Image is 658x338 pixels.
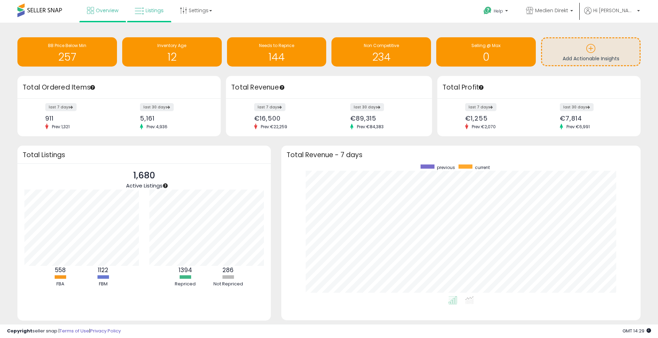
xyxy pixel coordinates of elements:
div: €89,315 [350,115,420,122]
span: Inventory Age [157,43,186,48]
div: Tooltip anchor [89,84,96,91]
div: FBA [39,281,81,287]
span: Prev: 1,321 [48,124,73,130]
h1: 0 [440,51,532,63]
div: Repriced [164,281,206,287]
h3: Total Revenue - 7 days [287,152,635,158]
h3: Total Revenue [231,83,427,92]
span: Listings [146,7,164,14]
label: last 30 days [560,103,594,111]
h3: Total Profit [442,83,635,92]
div: €1,255 [465,115,534,122]
span: Prev: €2,070 [468,124,499,130]
h3: Total Listings [23,152,266,158]
a: Help [478,1,515,23]
label: last 30 days [140,103,174,111]
div: Tooltip anchor [478,84,484,91]
span: Active Listings [126,182,163,189]
a: Add Actionable Insights [542,38,640,65]
span: previous [437,164,455,170]
span: BB Price Below Min [48,43,86,48]
div: Tooltip anchor [279,84,285,91]
label: last 7 days [254,103,285,111]
span: Prev: 4,936 [143,124,171,130]
span: Selling @ Max [471,43,501,48]
label: last 7 days [465,103,496,111]
span: Help [494,8,503,14]
h1: 144 [230,51,323,63]
span: Add Actionable Insights [563,55,619,62]
span: Prev: €84,383 [353,124,387,130]
a: Selling @ Max 0 [436,37,536,67]
span: 2025-08-10 14:29 GMT [622,328,651,334]
span: Prev: €22,259 [257,124,291,130]
label: last 30 days [350,103,384,111]
span: Non Competitive [364,43,399,48]
div: €7,814 [560,115,628,122]
a: BB Price Below Min 257 [17,37,117,67]
h1: 257 [21,51,113,63]
a: Inventory Age 12 [122,37,222,67]
h3: Total Ordered Items [23,83,216,92]
span: Needs to Reprice [259,43,294,48]
b: 1122 [98,266,108,274]
a: Privacy Policy [90,328,121,334]
span: current [475,164,490,170]
div: seller snap | | [7,328,121,335]
p: 1,680 [126,169,163,182]
a: Needs to Reprice 144 [227,37,327,67]
span: Overview [96,7,118,14]
b: 286 [222,266,234,274]
h1: 234 [335,51,428,63]
b: 1394 [179,266,192,274]
div: 5,161 [140,115,209,122]
label: last 7 days [45,103,77,111]
a: Non Competitive 234 [331,37,431,67]
span: Hi [PERSON_NAME] [593,7,635,14]
b: 558 [55,266,66,274]
div: 911 [45,115,114,122]
div: Tooltip anchor [162,183,169,189]
strong: Copyright [7,328,32,334]
i: Get Help [483,6,492,15]
h1: 12 [126,51,218,63]
div: Not Repriced [207,281,249,287]
span: Prev: €6,991 [563,124,593,130]
div: FBM [82,281,124,287]
div: €16,500 [254,115,324,122]
a: Terms of Use [60,328,89,334]
span: Medien Direkt [535,7,568,14]
a: Hi [PERSON_NAME] [584,7,640,23]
